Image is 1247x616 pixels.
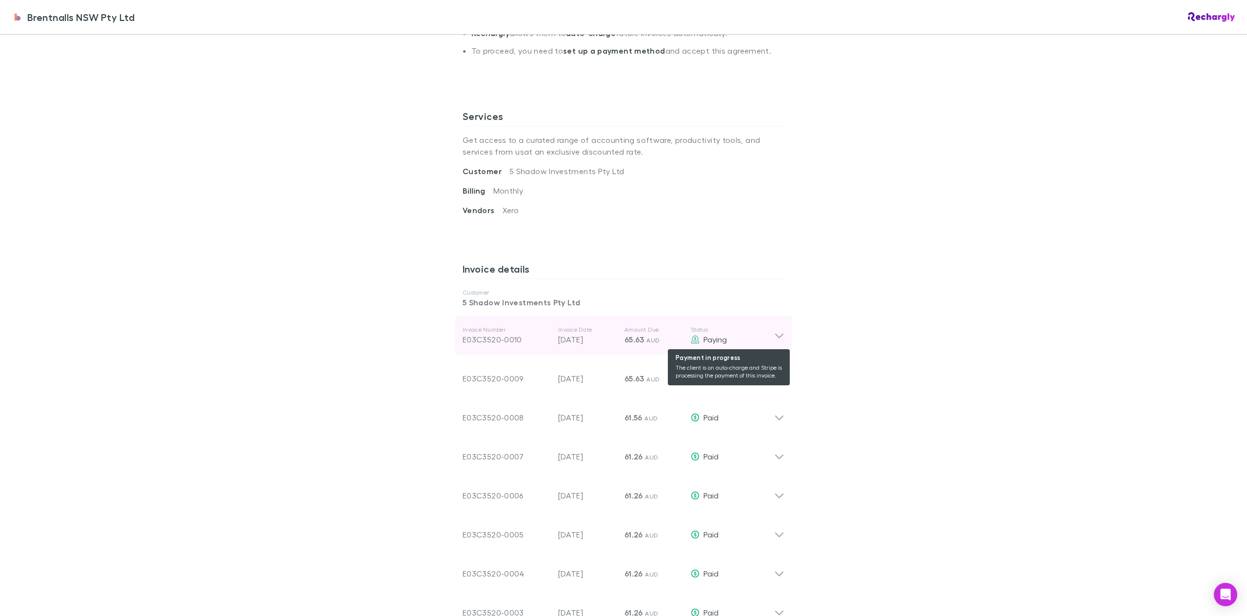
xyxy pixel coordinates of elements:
span: Paid [703,374,719,383]
span: AUD [645,454,658,461]
div: E03C3520-0005[DATE]61.26 AUDPaid [455,511,792,550]
h3: Services [463,110,784,126]
div: E03C3520-0004[DATE]61.26 AUDPaid [455,550,792,589]
span: AUD [644,415,658,422]
div: E03C3520-0005 [463,529,550,540]
p: [DATE] [558,529,617,540]
span: 61.56 [624,413,643,422]
div: E03C3520-0007[DATE]61.26 AUDPaid [455,433,792,472]
span: Monthly [493,186,524,195]
span: 5 Shadow Investments Pty Ltd [509,166,624,176]
h3: Invoice details [463,263,784,278]
span: 61.26 [624,491,643,500]
div: E03C3520-0008[DATE]61.56 AUDPaid [455,394,792,433]
div: E03C3520-0006 [463,490,550,501]
li: To proceed, you need to and accept this agreement. [471,46,784,63]
span: Paid [703,452,719,461]
div: E03C3520-0009 [463,373,550,384]
span: Paid [703,413,719,422]
p: Amount Due [624,326,683,334]
span: Customer [463,166,509,176]
span: Paying [703,335,727,344]
div: E03C3520-0008 [463,412,550,423]
span: AUD [645,493,658,500]
div: E03C3520-0006[DATE]61.26 AUDPaid [455,472,792,511]
div: E03C3520-0004 [463,568,550,579]
span: AUD [645,571,658,578]
div: E03C3520-0009[DATE]65.63 AUDPaid [455,355,792,394]
p: [DATE] [558,451,617,462]
span: Vendors [463,205,503,215]
span: Billing [463,186,493,196]
span: AUD [646,376,660,383]
span: Paid [703,491,719,500]
p: [DATE] [558,490,617,501]
div: Invoice NumberE03C3520-0010Invoice Date[DATE]Amount Due65.63 AUDStatus [455,316,792,355]
p: [DATE] [558,373,617,384]
div: Open Intercom Messenger [1214,583,1237,606]
p: Customer [463,289,784,297]
span: Paid [703,530,719,539]
div: E03C3520-0007 [463,451,550,462]
span: AUD [646,337,660,344]
span: 61.26 [624,452,643,461]
span: 61.26 [624,530,643,539]
p: Get access to a curated range of accounting software, productivity tools, and services from us at... [463,126,784,165]
img: Rechargly Logo [1188,12,1235,22]
span: Xero [503,205,519,215]
p: [DATE] [558,412,617,423]
p: [DATE] [558,334,617,345]
li: allows them to future invoices automatically. [471,28,784,46]
div: E03C3520-0010 [463,334,550,345]
span: 65.63 [624,335,644,344]
p: 5 Shadow Investments Pty Ltd [463,297,784,308]
span: 65.63 [624,374,644,383]
p: Invoice Date [558,326,617,334]
span: 61.26 [624,569,643,578]
strong: set up a payment method [563,46,665,56]
img: Brentnalls NSW Pty Ltd's Logo [12,11,23,23]
span: Paid [703,569,719,578]
span: Brentnalls NSW Pty Ltd [27,10,135,24]
p: Status [691,326,774,334]
p: [DATE] [558,568,617,579]
span: AUD [645,532,658,539]
p: Invoice Number [463,326,550,334]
